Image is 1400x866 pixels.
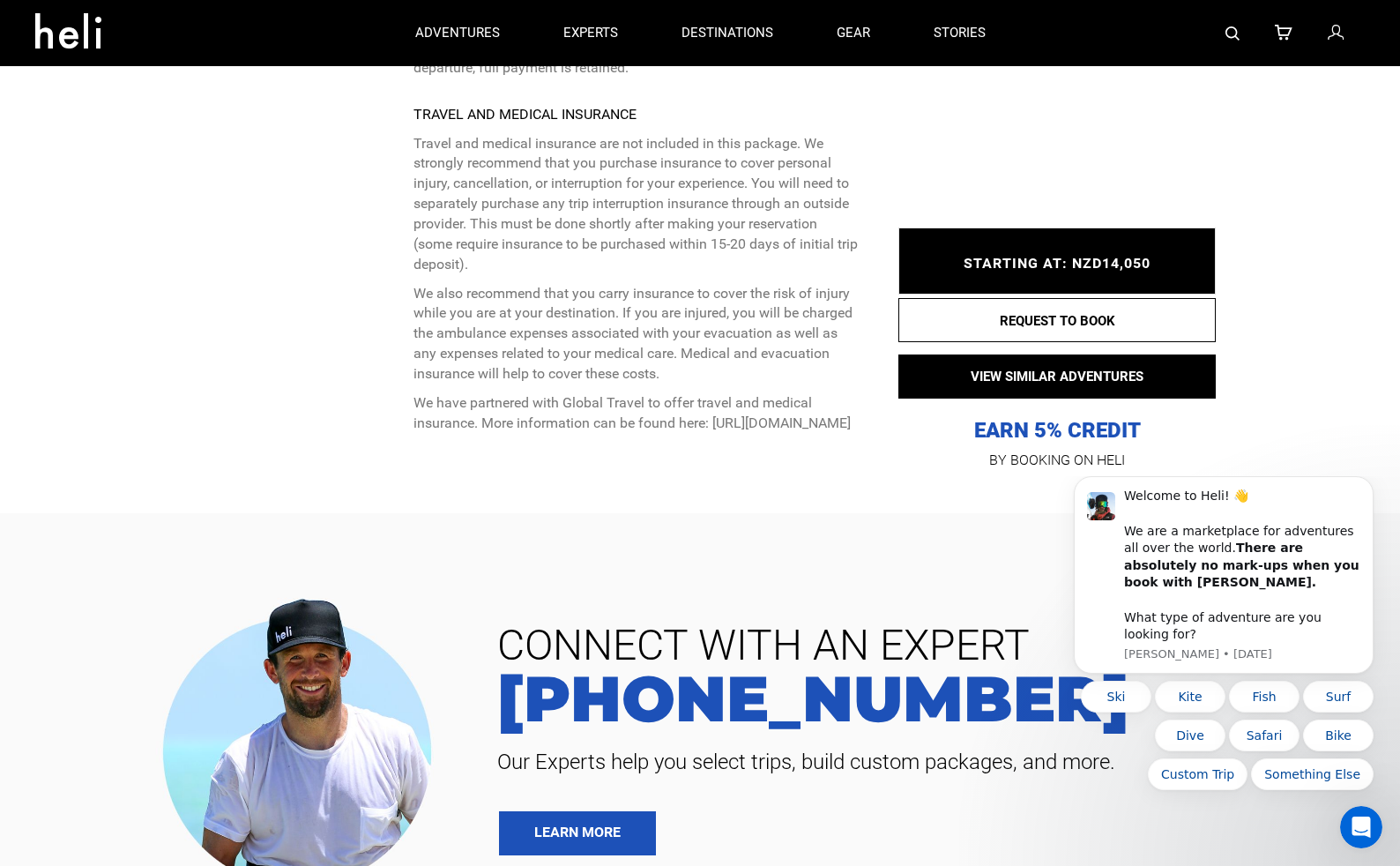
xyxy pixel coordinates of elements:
p: We have partnered with Global Travel to offer travel and medical insurance. More information can ... [413,393,859,434]
p: EARN 5% CREDIT [898,241,1216,444]
p: BY BOOKING ON HELI [898,448,1216,473]
p: destinations [681,24,773,42]
img: search-bar-icon.svg [1225,26,1240,41]
iframe: Intercom notifications message [1047,476,1400,857]
button: VIEW SIMILAR ADVENTURES [898,355,1216,399]
p: We also recommend that you carry insurance to cover the risk of injury while you are at your dest... [413,284,859,384]
span: CONNECT WITH AN EXPERT [484,624,1374,667]
p: Travel and medical insurance are not included in this package. We strongly recommend that you pur... [413,134,859,275]
a: [PHONE_NUMBER] [484,667,1374,730]
iframe: Intercom live chat [1340,806,1382,848]
a: LEARN MORE [499,811,656,855]
span: STARTING AT: NZD14,050 [964,255,1151,272]
p: adventures [415,24,500,42]
span: Our Experts help you select trips, build custom packages, and more. [484,748,1374,776]
button: REQUEST TO BOOK [898,298,1216,342]
strong: TRAVEL AND MEDICAL INSURANCE [413,106,637,123]
p: experts [563,24,618,42]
